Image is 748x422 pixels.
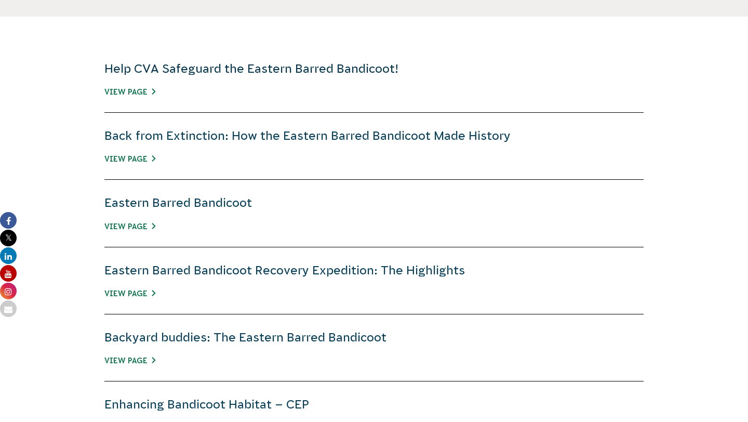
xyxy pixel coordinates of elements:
[104,62,398,75] a: Help CVA Safeguard the Eastern Barred Bandicoot!
[104,129,511,142] a: Back from Extinction: How the Eastern Barred Bandicoot Made History
[104,263,465,277] a: Eastern Barred Bandicoot Recovery Expedition: The Highlights
[104,196,252,209] a: Eastern Barred Bandicoot
[104,222,155,231] a: View Page
[104,357,155,365] a: View Page
[104,331,386,344] a: Backyard buddies: The Eastern Barred Bandicoot
[104,398,309,411] a: Enhancing Bandicoot Habitat – CEP
[104,88,155,96] a: View Page
[104,289,155,298] a: View Page
[104,155,155,163] a: View Page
